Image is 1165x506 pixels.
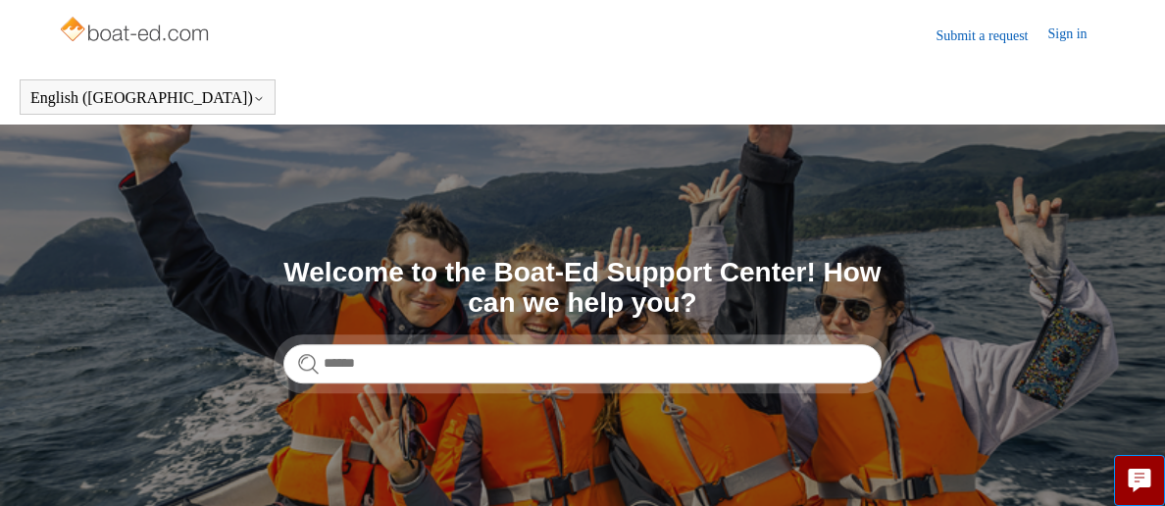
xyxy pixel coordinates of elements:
a: Sign in [1048,24,1107,47]
h1: Welcome to the Boat-Ed Support Center! How can we help you? [283,258,882,319]
button: Live chat [1114,455,1165,506]
img: Boat-Ed Help Center home page [58,12,214,51]
button: English ([GEOGRAPHIC_DATA]) [30,89,265,107]
input: Search [283,344,882,383]
a: Submit a request [936,25,1047,46]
